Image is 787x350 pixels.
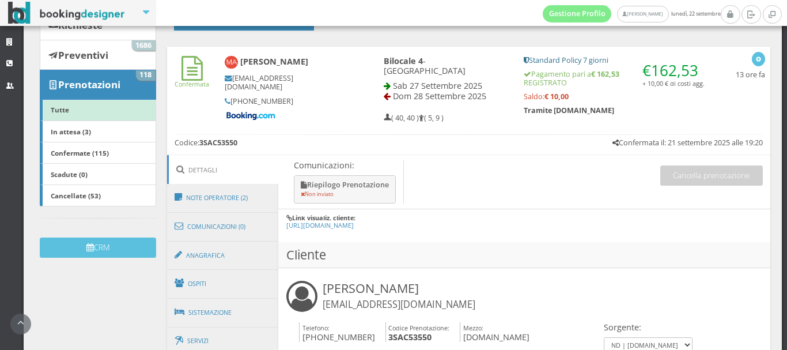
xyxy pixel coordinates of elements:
[167,183,279,213] a: Note Operatore (2)
[167,155,279,185] a: Dettagli
[393,91,486,101] span: Dom 28 Settembre 2025
[225,56,238,69] img: Marino Albano
[225,97,345,106] h5: [PHONE_NUMBER]
[736,70,765,79] h5: 13 ore fa
[460,322,529,343] h4: [DOMAIN_NAME]
[167,298,279,328] a: Sistemazione
[51,148,109,157] b: Confermate (115)
[51,127,91,136] b: In attesa (3)
[40,121,156,142] a: In attesa (3)
[642,60,698,81] span: €
[388,323,449,332] small: Codice Prenotazione:
[51,105,69,114] b: Tutte
[323,298,475,311] small: [EMAIL_ADDRESS][DOMAIN_NAME]
[524,106,614,115] b: Tramite [DOMAIN_NAME]
[463,323,483,332] small: Mezzo:
[40,40,156,70] a: Preventivi 1686
[651,60,698,81] span: 162,53
[543,5,721,22] span: lunedì, 22 settembre
[51,191,101,200] b: Cancellate (53)
[40,99,156,121] a: Tutte
[301,190,334,198] small: Non inviato
[40,163,156,185] a: Scadute (0)
[167,212,279,242] a: Comunicazioni (0)
[388,332,432,343] b: 3SAC53550
[299,322,375,343] h4: [PHONE_NUMBER]
[51,170,88,179] b: Scadute (0)
[384,56,508,76] h4: - [GEOGRAPHIC_DATA]
[384,55,423,66] b: Bilocale 4
[660,165,763,186] button: Cancella prenotazione
[294,175,396,204] button: Riepilogo Prenotazione Non inviato
[294,160,398,170] p: Comunicazioni:
[278,242,770,268] h3: Cliente
[167,269,279,299] a: Ospiti
[292,213,355,222] b: Link visualiz. cliente:
[286,221,354,229] a: [URL][DOMAIN_NAME]
[604,322,693,332] h4: Sorgente:
[612,138,763,147] h5: Confermata il: 21 settembre 2025 alle 19:20
[40,142,156,164] a: Confermate (115)
[524,70,705,87] h5: Pagamento pari a REGISTRATO
[167,240,279,270] a: Anagrafica
[240,56,308,67] b: [PERSON_NAME]
[384,114,444,122] h5: ( 40, 40 ) ( 5, 9 )
[58,78,120,91] b: Prenotazioni
[524,92,705,101] h5: Saldo:
[8,2,125,24] img: BookingDesigner.com
[393,80,482,91] span: Sab 27 Settembre 2025
[40,70,156,100] a: Prenotazioni 118
[58,48,108,62] b: Preventivi
[524,56,705,65] h5: Standard Policy 7 giorni
[225,74,345,91] h5: [EMAIL_ADDRESS][DOMAIN_NAME]
[136,70,156,81] span: 118
[302,323,330,332] small: Telefono:
[543,5,612,22] a: Gestione Profilo
[132,40,156,51] span: 1686
[175,70,209,88] a: Confermata
[323,281,475,311] h3: [PERSON_NAME]
[642,79,705,88] small: + 10,00 € di costi agg.
[40,185,156,206] a: Cancellate (53)
[199,138,237,148] b: 3SAC53550
[40,238,156,258] button: CRM
[544,92,569,101] strong: € 10,00
[617,6,668,22] a: [PERSON_NAME]
[591,69,619,79] strong: € 162,53
[225,111,277,121] img: Booking-com-logo.png
[175,138,237,147] h5: Codice:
